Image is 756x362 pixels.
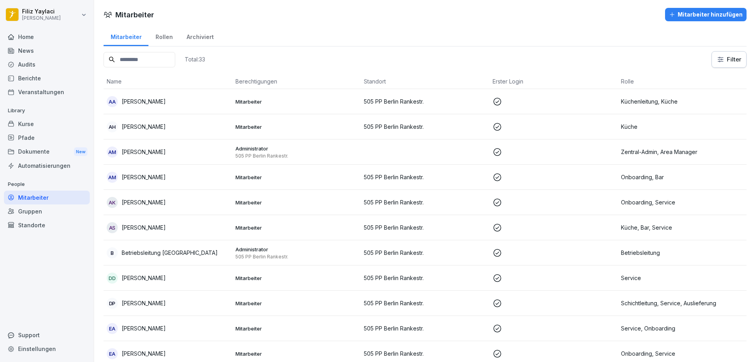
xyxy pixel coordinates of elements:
a: Kurse [4,117,90,131]
p: 505 PP Berlin Rankestr. [364,274,486,282]
p: Service, Onboarding [621,324,743,332]
p: 505 PP Berlin Rankestr. [235,153,358,159]
button: Filter [712,52,746,67]
p: Küche [621,123,743,131]
div: B [107,247,118,258]
p: 505 PP Berlin Rankestr. [364,249,486,257]
p: Mitarbeiter [235,224,358,231]
p: [PERSON_NAME] [122,123,166,131]
th: Name [104,74,232,89]
div: AM [107,172,118,183]
a: Einstellungen [4,342,90,356]
div: EA [107,323,118,334]
p: Betriebsleitung [GEOGRAPHIC_DATA] [122,249,218,257]
p: Mitarbeiter [235,174,358,181]
p: 505 PP Berlin Rankestr. [235,254,358,260]
p: Onboarding, Service [621,198,743,206]
div: Support [4,328,90,342]
p: Zentral-Admin, Area Manager [621,148,743,156]
a: Berichte [4,71,90,85]
th: Berechtigungen [232,74,361,89]
p: Küchenleitung, Küche [621,97,743,106]
div: AS [107,222,118,233]
a: Automatisierungen [4,159,90,173]
th: Erster Login [489,74,618,89]
a: Veranstaltungen [4,85,90,99]
p: 505 PP Berlin Rankestr. [364,173,486,181]
div: New [74,147,87,156]
p: Total: 33 [185,56,205,63]
div: Filter [717,56,741,63]
p: Administrator [235,145,358,152]
p: Mitarbeiter [235,325,358,332]
p: 505 PP Berlin Rankestr. [364,198,486,206]
p: [PERSON_NAME] [122,198,166,206]
h1: Mitarbeiter [115,9,154,20]
a: Standorte [4,218,90,232]
div: Mitarbeiter hinzufügen [669,10,743,19]
p: Mitarbeiter [235,123,358,130]
a: News [4,44,90,58]
p: Mitarbeiter [235,350,358,357]
p: [PERSON_NAME] [122,148,166,156]
p: 505 PP Berlin Rankestr. [364,223,486,232]
div: DP [107,298,118,309]
p: Service [621,274,743,282]
p: [PERSON_NAME] [122,324,166,332]
p: Filiz Yaylaci [22,8,61,15]
p: Mitarbeiter [235,98,358,105]
p: Betriebsleitung [621,249,743,257]
p: 505 PP Berlin Rankestr. [364,97,486,106]
p: 505 PP Berlin Rankestr. [364,324,486,332]
p: Küche, Bar, Service [621,223,743,232]
p: Mitarbeiter [235,275,358,282]
p: Schichtleitung, Service, Auslieferung [621,299,743,307]
p: Onboarding, Bar [621,173,743,181]
p: Onboarding, Service [621,349,743,358]
a: Pfade [4,131,90,145]
div: EA [107,348,118,359]
a: DokumenteNew [4,145,90,159]
div: AK [107,197,118,208]
p: People [4,178,90,191]
p: Library [4,104,90,117]
a: Home [4,30,90,44]
a: Mitarbeiter [4,191,90,204]
div: AH [107,121,118,132]
p: [PERSON_NAME] [122,223,166,232]
p: Mitarbeiter [235,300,358,307]
a: Gruppen [4,204,90,218]
p: 505 PP Berlin Rankestr. [364,123,486,131]
th: Standort [361,74,489,89]
a: Rollen [148,26,180,46]
p: [PERSON_NAME] [22,15,61,21]
div: DD [107,273,118,284]
p: 505 PP Berlin Rankestr. [364,299,486,307]
p: [PERSON_NAME] [122,173,166,181]
div: AM [107,147,118,158]
p: Mitarbeiter [235,199,358,206]
div: AA [107,96,118,107]
div: Dokumente [4,145,90,159]
a: Audits [4,58,90,71]
a: Mitarbeiter [104,26,148,46]
p: [PERSON_NAME] [122,349,166,358]
p: [PERSON_NAME] [122,274,166,282]
p: [PERSON_NAME] [122,299,166,307]
p: Administrator [235,246,358,253]
a: Archiviert [180,26,220,46]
